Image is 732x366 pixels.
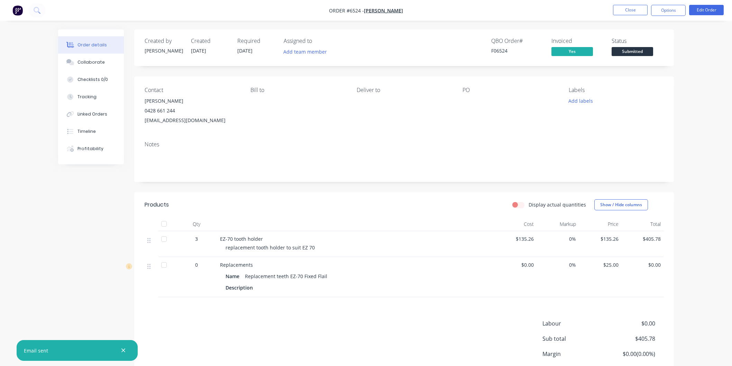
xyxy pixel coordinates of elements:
[237,38,275,44] div: Required
[145,116,239,125] div: [EMAIL_ADDRESS][DOMAIN_NAME]
[77,42,107,48] div: Order details
[491,47,543,54] div: F06524
[604,335,655,343] span: $405.78
[24,347,48,354] div: Email sent
[226,283,256,293] div: Description
[226,271,242,281] div: Name
[195,261,198,268] span: 0
[613,5,648,15] button: Close
[145,96,239,125] div: [PERSON_NAME]0428 661 244[EMAIL_ADDRESS][DOMAIN_NAME]
[497,261,534,268] span: $0.00
[12,5,23,16] img: Factory
[77,128,96,135] div: Timeline
[176,217,217,231] div: Qty
[250,87,345,93] div: Bill to
[77,76,108,83] div: Checklists 0/0
[494,217,537,231] div: Cost
[145,106,239,116] div: 0428 661 244
[551,47,593,56] span: Yes
[612,47,653,57] button: Submitted
[77,94,97,100] div: Tracking
[58,36,124,54] button: Order details
[565,96,596,106] button: Add labels
[689,5,724,15] button: Edit Order
[284,47,331,56] button: Add team member
[145,201,169,209] div: Products
[537,217,579,231] div: Markup
[58,54,124,71] button: Collaborate
[463,87,557,93] div: PO
[58,71,124,88] button: Checklists 0/0
[357,87,451,93] div: Deliver to
[624,235,661,243] span: $405.78
[220,236,263,242] span: EZ-70 tooth holder
[604,319,655,328] span: $0.00
[145,87,239,93] div: Contact
[651,5,686,16] button: Options
[594,199,648,210] button: Show / Hide columns
[77,111,107,117] div: Linked Orders
[539,235,576,243] span: 0%
[582,261,619,268] span: $25.00
[569,87,664,93] div: Labels
[529,201,586,208] label: Display actual quantities
[284,38,353,44] div: Assigned to
[612,47,653,56] span: Submitted
[280,47,331,56] button: Add team member
[145,96,239,106] div: [PERSON_NAME]
[58,106,124,123] button: Linked Orders
[220,262,253,268] span: Replacements
[542,350,604,358] span: Margin
[364,7,403,14] a: [PERSON_NAME]
[542,319,604,328] span: Labour
[58,140,124,157] button: Profitability
[539,261,576,268] span: 0%
[621,217,664,231] div: Total
[237,47,253,54] span: [DATE]
[582,235,619,243] span: $135.26
[77,59,105,65] div: Collaborate
[624,261,661,268] span: $0.00
[191,47,206,54] span: [DATE]
[58,88,124,106] button: Tracking
[191,38,229,44] div: Created
[145,47,183,54] div: [PERSON_NAME]
[497,235,534,243] span: $135.26
[551,38,603,44] div: Invoiced
[226,244,315,251] span: replacement tooth holder to suit EZ 70
[329,7,364,14] span: Order #6524 -
[242,271,330,281] div: Replacement teeth EZ-70 Fixed Flail
[579,217,621,231] div: Price
[77,146,103,152] div: Profitability
[195,235,198,243] span: 3
[145,141,664,148] div: Notes
[58,123,124,140] button: Timeline
[491,38,543,44] div: QBO Order #
[604,350,655,358] span: $0.00 ( 0.00 %)
[542,335,604,343] span: Sub total
[612,38,664,44] div: Status
[145,38,183,44] div: Created by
